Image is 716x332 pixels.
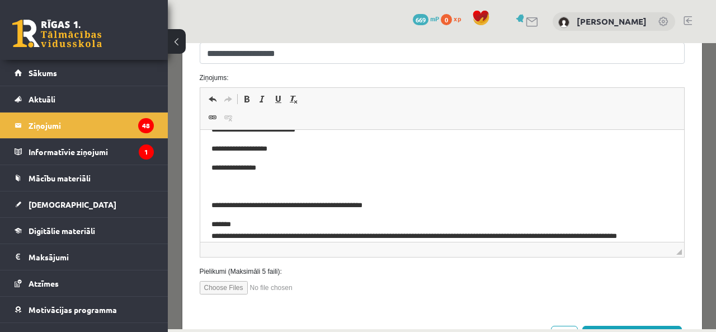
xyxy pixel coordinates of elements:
[15,270,154,296] a: Atzīmes
[29,113,154,138] legend: Ziņojumi
[23,223,525,233] label: Pielikumi (Maksimāli 5 faili):
[29,199,116,209] span: [DEMOGRAPHIC_DATA]
[414,283,514,303] button: [DEMOGRAPHIC_DATA] ziņu
[558,17,569,28] img: Terēza Jermaka
[32,87,516,199] iframe: Rich Text Editor, wiswyg-editor-47024821035440-1757056196-974
[29,139,154,165] legend: Informatīvie ziņojumi
[413,14,428,25] span: 669
[15,244,154,270] a: Maksājumi
[71,49,87,63] a: Bold (Ctrl+B)
[29,68,57,78] span: Sākums
[15,165,154,191] a: Mācību materiāli
[15,60,154,86] a: Sākums
[23,30,525,40] label: Ziņojums:
[53,67,68,82] a: Unlink
[15,86,154,112] a: Aktuāli
[508,206,514,212] span: Drag to resize
[441,14,467,23] a: 0 xp
[12,20,102,48] a: Rīgas 1. Tālmācības vidusskola
[29,244,154,270] legend: Maksājumi
[29,173,91,183] span: Mācību materiāli
[29,278,59,288] span: Atzīmes
[383,283,410,303] button: Atcelt
[37,67,53,82] a: Link (Ctrl+K)
[118,49,134,63] a: Remove Format
[430,14,439,23] span: mP
[15,297,154,322] a: Motivācijas programma
[29,94,55,104] span: Aktuāli
[441,14,452,25] span: 0
[577,16,647,27] a: [PERSON_NAME]
[454,14,461,23] span: xp
[15,218,154,244] a: Digitālie materiāli
[87,49,102,63] a: Italic (Ctrl+I)
[37,49,53,63] a: Undo (Ctrl+Z)
[413,14,439,23] a: 669 mP
[29,305,117,315] span: Motivācijas programma
[139,144,154,160] i: 1
[29,226,95,236] span: Digitālie materiāli
[15,191,154,217] a: [DEMOGRAPHIC_DATA]
[102,49,118,63] a: Underline (Ctrl+U)
[15,113,154,138] a: Ziņojumi48
[138,118,154,133] i: 48
[53,49,68,63] a: Redo (Ctrl+Y)
[15,139,154,165] a: Informatīvie ziņojumi1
